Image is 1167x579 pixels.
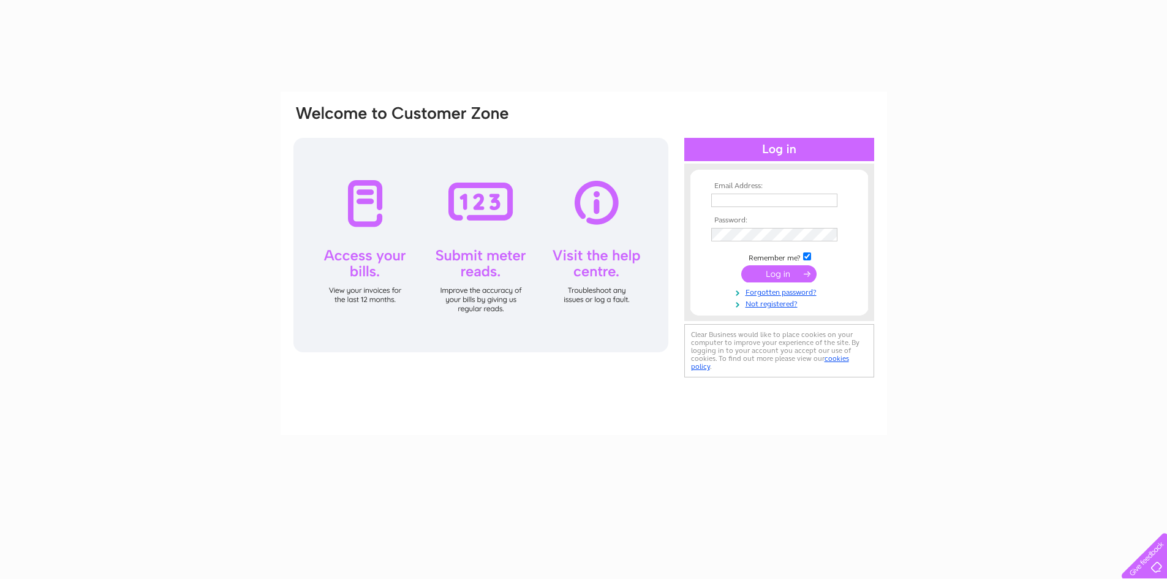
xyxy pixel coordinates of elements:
[708,251,850,263] td: Remember me?
[741,265,817,282] input: Submit
[708,182,850,191] th: Email Address:
[711,297,850,309] a: Not registered?
[711,286,850,297] a: Forgotten password?
[708,216,850,225] th: Password:
[684,324,874,377] div: Clear Business would like to place cookies on your computer to improve your experience of the sit...
[691,354,849,371] a: cookies policy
